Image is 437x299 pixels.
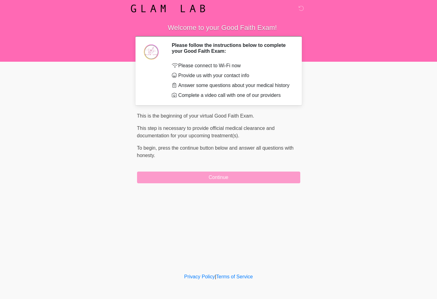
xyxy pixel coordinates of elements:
[172,62,291,69] li: Please connect to Wi-Fi now
[131,5,205,12] img: Glam Lab Logo
[142,42,160,61] img: Agent Avatar
[172,82,291,89] li: Answer some questions about your medical history
[215,274,216,279] a: |
[184,274,215,279] a: Privacy Policy
[132,22,305,34] h1: ‎ ‎ ‎ ‎ Welcome to your Good Faith Exam!
[137,145,294,158] span: To begin, ﻿﻿﻿﻿﻿﻿press the continue button below and answer all questions with honesty.
[172,92,291,99] li: Complete a video call with one of our providers
[172,42,291,54] h2: Please follow the instructions below to complete your Good Faith Exam:
[172,72,291,79] li: Provide us with your contact info
[216,274,253,279] a: Terms of Service
[137,113,254,118] span: This is the beginning of your virtual Good Faith Exam.
[137,126,275,138] span: This step is necessary to provide official medical clearance and documentation for your upcoming ...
